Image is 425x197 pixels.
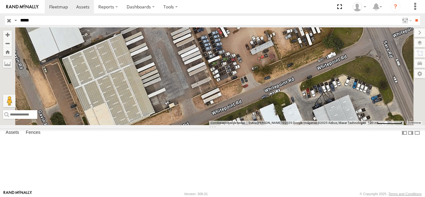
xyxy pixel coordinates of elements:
button: Zoom out [3,39,12,48]
button: Zoom in [3,30,12,39]
button: Escala del mapa: 20 m por 76 píxeles [368,121,404,125]
span: Datos [PERSON_NAME] ©2025 Google Imágenes ©2025 Airbus, Maxar Technologies [249,121,366,124]
button: Combinaciones de teclas [211,121,245,125]
label: Search Filter Options [399,16,413,25]
label: Dock Summary Table to the Right [408,128,414,137]
a: Visit our Website [3,191,32,197]
label: Map Settings [414,69,425,78]
a: Terms and Conditions [389,192,422,196]
label: Fences [23,129,44,137]
span: 20 m [370,121,377,124]
div: Taylete Medina [350,2,368,12]
label: Hide Summary Table [414,128,420,137]
button: Arrastra el hombrecito naranja al mapa para abrir Street View [3,95,16,107]
label: Assets [2,129,22,137]
label: Search Query [13,16,18,25]
div: Version: 308.01 [184,192,208,196]
i: ? [390,2,400,12]
button: Zoom Home [3,48,12,56]
label: Measure [3,59,12,68]
label: Dock Summary Table to the Left [401,128,408,137]
img: rand-logo.svg [6,5,39,9]
div: © Copyright 2025 - [360,192,422,196]
a: Condiciones (se abre en una nueva pestaña) [408,121,421,124]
